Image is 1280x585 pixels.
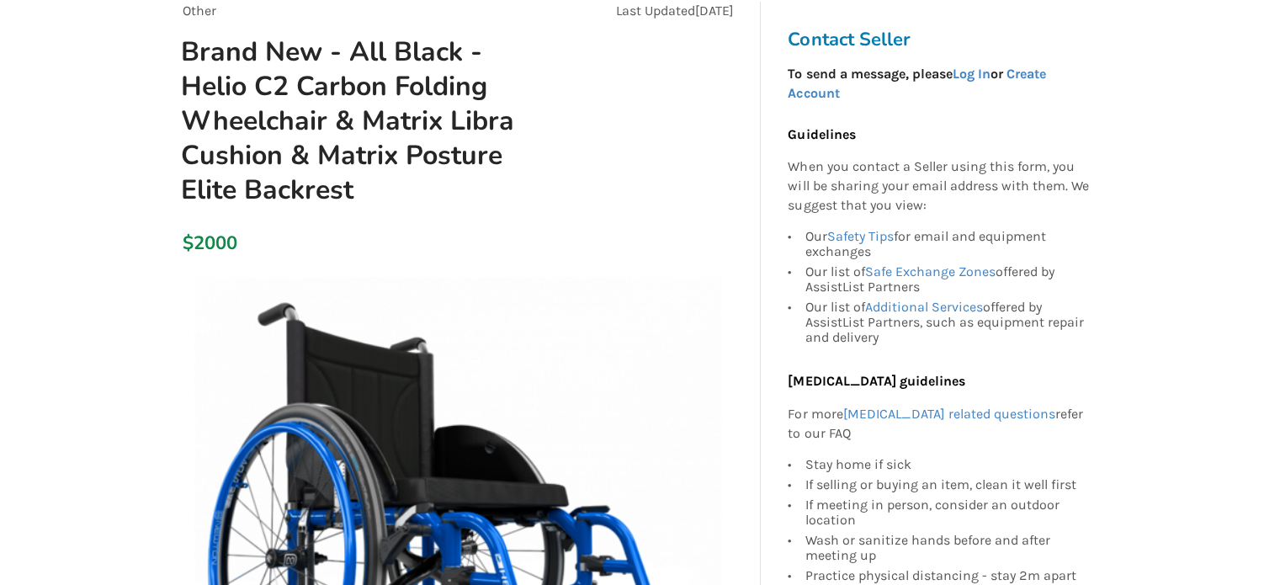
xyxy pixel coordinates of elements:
[788,405,1089,444] p: For more refer to our FAQ
[788,126,855,142] b: Guidelines
[167,35,566,208] h1: Brand New - All Black - Helio C2 Carbon Folding Wheelchair & Matrix Libra Cushion & Matrix Postur...
[183,231,192,255] div: $2000
[788,373,964,389] b: [MEDICAL_DATA] guidelines
[805,229,1089,262] div: Our for email and equipment exchanges
[695,3,734,19] span: [DATE]
[788,66,1045,101] strong: To send a message, please or
[805,297,1089,345] div: Our list of offered by AssistList Partners, such as equipment repair and delivery
[864,263,995,279] a: Safe Exchange Zones
[805,475,1089,495] div: If selling or buying an item, clean it well first
[864,299,982,315] a: Additional Services
[788,158,1089,216] p: When you contact a Seller using this form, you will be sharing your email address with them. We s...
[788,28,1097,51] h3: Contact Seller
[805,457,1089,475] div: Stay home if sick
[183,3,216,19] span: Other
[842,406,1054,422] a: [MEDICAL_DATA] related questions
[616,3,695,19] span: Last Updated
[805,530,1089,566] div: Wash or sanitize hands before and after meeting up
[805,495,1089,530] div: If meeting in person, consider an outdoor location
[805,262,1089,297] div: Our list of offered by AssistList Partners
[826,228,893,244] a: Safety Tips
[952,66,990,82] a: Log In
